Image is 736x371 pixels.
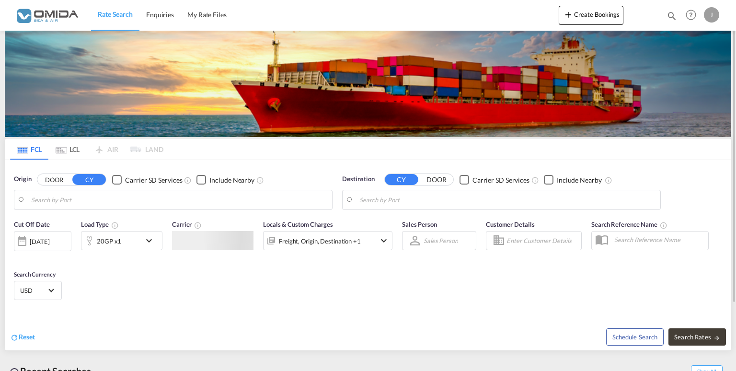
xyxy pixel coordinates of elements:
[14,271,56,278] span: Search Currency
[30,237,49,246] div: [DATE]
[111,221,119,229] md-icon: icon-information-outline
[713,335,720,341] md-icon: icon-arrow-right
[14,4,79,26] img: 459c566038e111ed959c4fc4f0a4b274.png
[591,220,667,228] span: Search Reference Name
[559,6,623,25] button: icon-plus 400-fgCreate Bookings
[97,234,121,248] div: 20GP x1
[81,231,162,250] div: 20GP x1icon-chevron-down
[187,11,227,19] span: My Rate Files
[359,193,655,207] input: Search by Port
[472,175,529,185] div: Carrier SD Services
[19,283,57,297] md-select: Select Currency: $ USDUnited States Dollar
[460,174,529,185] md-checkbox: Checkbox No Ink
[19,333,35,341] span: Reset
[420,174,453,185] button: DOOR
[660,221,667,229] md-icon: Your search will be saved by the below given name
[704,7,719,23] div: J
[667,11,677,25] div: icon-magnify
[14,250,21,263] md-datepicker: Select
[609,232,708,247] input: Search Reference Name
[256,176,264,184] md-icon: Unchecked: Ignores neighbouring ports when fetching rates.Checked : Includes neighbouring ports w...
[385,174,418,185] button: CY
[10,139,163,160] md-pagination-wrapper: Use the left and right arrow keys to navigate between tabs
[196,174,254,185] md-checkbox: Checkbox No Ink
[486,220,534,228] span: Customer Details
[37,174,71,185] button: DOOR
[10,332,35,343] div: icon-refreshReset
[683,7,699,23] span: Help
[172,220,202,228] span: Carrier
[14,220,50,228] span: Cut Off Date
[263,231,392,250] div: Freight Origin Destination Factory Stuffingicon-chevron-down
[378,235,390,246] md-icon: icon-chevron-down
[531,176,539,184] md-icon: Unchecked: Search for CY (Container Yard) services for all selected carriers.Checked : Search for...
[125,175,182,185] div: Carrier SD Services
[184,176,192,184] md-icon: Unchecked: Search for CY (Container Yard) services for all selected carriers.Checked : Search for...
[606,328,664,346] button: Note: By default Schedule search will only considerorigin ports, destination ports and cut off da...
[72,174,106,185] button: CY
[674,333,720,341] span: Search Rates
[14,231,71,251] div: [DATE]
[5,160,731,350] div: Origin DOOR CY Checkbox No InkUnchecked: Search for CY (Container Yard) services for all selected...
[14,174,31,184] span: Origin
[48,139,87,160] md-tab-item: LCL
[342,174,375,184] span: Destination
[5,31,731,137] img: LCL+%26+FCL+BACKGROUND.png
[402,220,437,228] span: Sales Person
[683,7,704,24] div: Help
[20,286,47,295] span: USD
[557,175,602,185] div: Include Nearby
[668,328,726,346] button: Search Ratesicon-arrow-right
[263,220,333,228] span: Locals & Custom Charges
[146,11,174,19] span: Enquiries
[667,11,677,21] md-icon: icon-magnify
[194,221,202,229] md-icon: The selected Trucker/Carrierwill be displayed in the rate results If the rates are from another f...
[10,139,48,160] md-tab-item: FCL
[544,174,602,185] md-checkbox: Checkbox No Ink
[423,234,459,248] md-select: Sales Person
[506,233,578,248] input: Enter Customer Details
[112,174,182,185] md-checkbox: Checkbox No Ink
[563,9,574,20] md-icon: icon-plus 400-fg
[209,175,254,185] div: Include Nearby
[31,193,327,207] input: Search by Port
[98,10,133,18] span: Rate Search
[10,333,19,342] md-icon: icon-refresh
[143,235,160,246] md-icon: icon-chevron-down
[81,220,119,228] span: Load Type
[605,176,612,184] md-icon: Unchecked: Ignores neighbouring ports when fetching rates.Checked : Includes neighbouring ports w...
[279,234,361,248] div: Freight Origin Destination Factory Stuffing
